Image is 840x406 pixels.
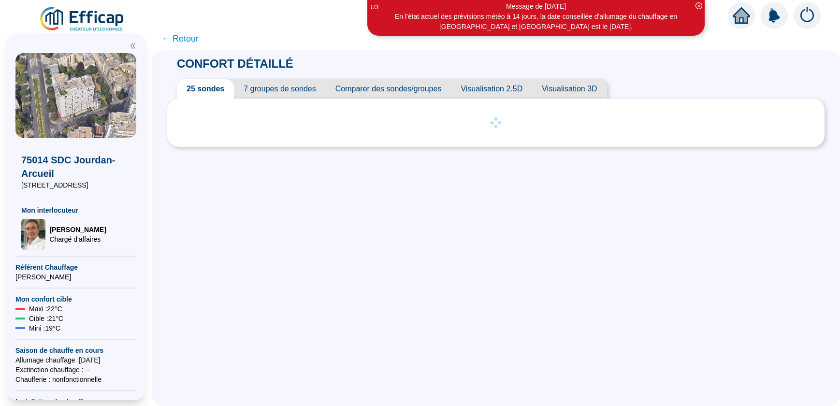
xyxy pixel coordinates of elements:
[21,205,130,215] span: Mon interlocuteur
[761,2,788,29] img: alerts
[21,180,130,190] span: [STREET_ADDRESS]
[695,2,702,9] span: close-circle
[15,355,136,365] span: Allumage chauffage : [DATE]
[15,294,136,304] span: Mon confort cible
[21,153,130,180] span: 75014 SDC Jourdan-Arcueil
[167,57,303,70] span: CONFORT DÉTAILLÉ
[234,79,325,99] span: 7 groupes de sondes
[15,262,136,272] span: Référent Chauffage
[29,314,63,323] span: Cible : 21 °C
[49,225,106,234] span: [PERSON_NAME]
[29,323,60,333] span: Mini : 19 °C
[451,79,532,99] span: Visualisation 2.5D
[130,43,136,49] span: double-left
[369,12,703,32] div: En l'état actuel des prévisions météo à 14 jours, la date conseillée d'allumage du chauffage en [...
[21,219,45,250] img: Chargé d'affaires
[794,2,821,29] img: alerts
[39,6,126,33] img: efficap energie logo
[326,79,451,99] span: Comparer des sondes/groupes
[733,7,750,24] span: home
[369,1,703,12] div: Message de [DATE]
[15,365,136,375] span: Exctinction chauffage : --
[370,3,378,11] i: 1 / 3
[532,79,607,99] span: Visualisation 3D
[29,304,62,314] span: Maxi : 22 °C
[15,346,136,355] span: Saison de chauffe en cours
[49,234,106,244] span: Chargé d'affaires
[177,79,234,99] span: 25 sondes
[15,375,136,384] span: Chaufferie : non fonctionnelle
[15,272,136,282] span: [PERSON_NAME]
[161,32,199,45] span: ← Retour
